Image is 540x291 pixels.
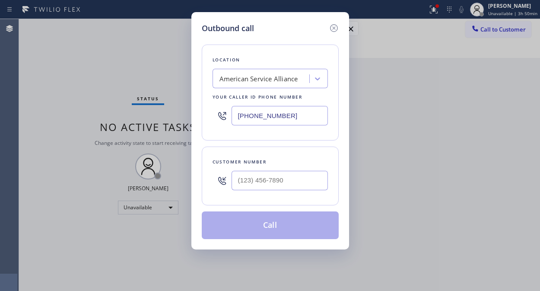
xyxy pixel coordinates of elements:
[232,106,328,125] input: (123) 456-7890
[202,211,339,239] button: Call
[232,171,328,190] input: (123) 456-7890
[213,93,328,102] div: Your caller id phone number
[213,55,328,64] div: Location
[219,74,298,84] div: American Service Alliance
[213,157,328,166] div: Customer number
